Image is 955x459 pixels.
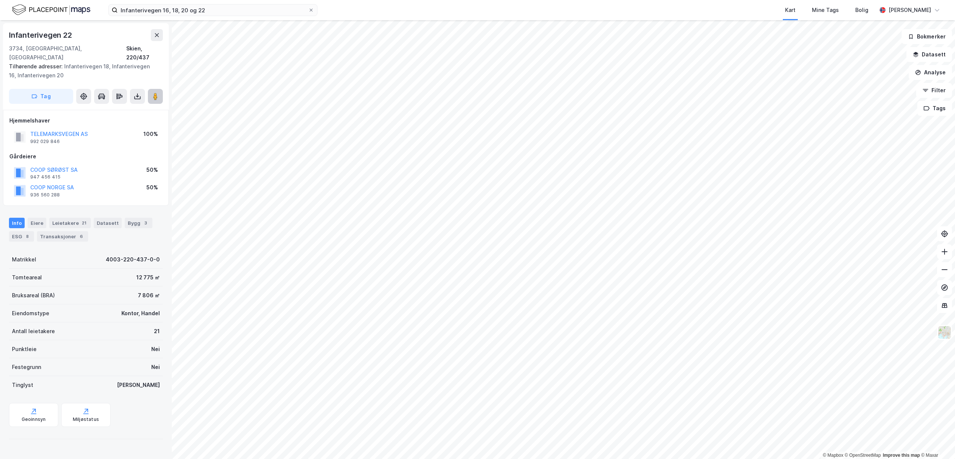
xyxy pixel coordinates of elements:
div: Nei [151,363,160,372]
div: Bruksareal (BRA) [12,291,55,300]
div: Tomteareal [12,273,42,282]
div: 12 775 ㎡ [136,273,160,282]
div: 936 560 288 [30,192,60,198]
div: Bygg [125,218,152,228]
div: Bolig [855,6,868,15]
div: Kart [785,6,796,15]
button: Tags [917,101,952,116]
div: Skien, 220/437 [126,44,163,62]
div: Punktleie [12,345,37,354]
a: OpenStreetMap [845,453,881,458]
div: 8 [24,233,31,240]
div: Tinglyst [12,381,33,390]
div: Gårdeiere [9,152,162,161]
div: Info [9,218,25,228]
button: Tag [9,89,73,104]
a: Improve this map [883,453,920,458]
div: 21 [80,219,88,227]
div: Datasett [94,218,122,228]
button: Datasett [906,47,952,62]
div: 3 [142,219,149,227]
div: Transaksjoner [37,231,88,242]
div: Nei [151,345,160,354]
div: Miljøstatus [73,416,99,422]
button: Filter [916,83,952,98]
div: 992 029 846 [30,139,60,145]
div: ESG [9,231,34,242]
div: Infanterivegen 18, Infanterivegen 16, Infanterivegen 20 [9,62,157,80]
div: 7 806 ㎡ [138,291,160,300]
div: 50% [146,165,158,174]
iframe: Chat Widget [918,423,955,459]
div: Hjemmelshaver [9,116,162,125]
div: Antall leietakere [12,327,55,336]
div: 50% [146,183,158,192]
div: Geoinnsyn [22,416,46,422]
div: 21 [154,327,160,336]
div: Eiendomstype [12,309,49,318]
a: Mapbox [823,453,843,458]
div: 4003-220-437-0-0 [106,255,160,264]
div: Mine Tags [812,6,839,15]
div: Kontor, Handel [121,309,160,318]
div: Eiere [28,218,46,228]
img: logo.f888ab2527a4732fd821a326f86c7f29.svg [12,3,90,16]
div: 6 [78,233,85,240]
span: Tilhørende adresser: [9,63,64,69]
div: 3734, [GEOGRAPHIC_DATA], [GEOGRAPHIC_DATA] [9,44,126,62]
div: 947 456 415 [30,174,61,180]
div: [PERSON_NAME] [889,6,931,15]
div: Festegrunn [12,363,41,372]
button: Bokmerker [902,29,952,44]
div: [PERSON_NAME] [117,381,160,390]
div: Infanterivegen 22 [9,29,74,41]
div: Leietakere [49,218,91,228]
div: Kontrollprogram for chat [918,423,955,459]
button: Analyse [909,65,952,80]
input: Søk på adresse, matrikkel, gårdeiere, leietakere eller personer [118,4,308,16]
div: 100% [143,130,158,139]
img: Z [937,325,952,339]
div: Matrikkel [12,255,36,264]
